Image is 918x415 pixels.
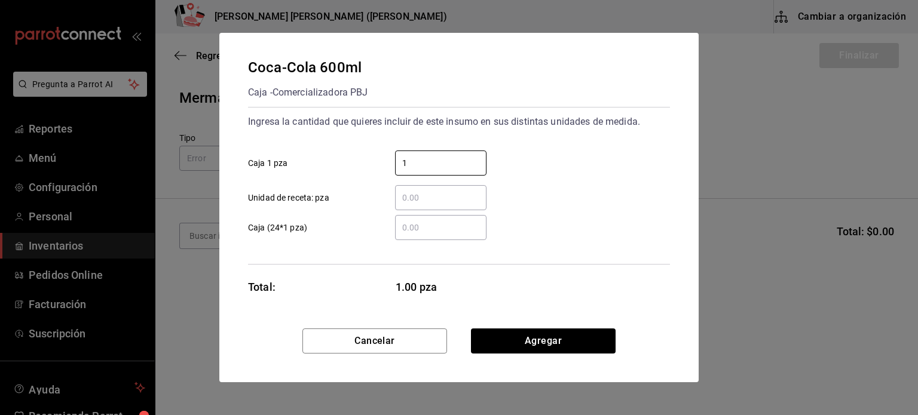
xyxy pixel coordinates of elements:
button: Cancelar [302,328,447,353]
input: Caja (24*1 pza) [395,220,486,235]
span: Caja (24*1 pza) [248,222,307,234]
div: Coca-Cola 600ml [248,57,368,78]
div: Total: [248,279,276,295]
span: Caja 1 pza [248,157,287,170]
span: 1.00 pza [396,279,487,295]
button: Agregar [471,328,616,353]
input: Unidad de receta: pza [395,190,486,205]
input: Caja 1 pza [395,156,486,170]
span: Unidad de receta: pza [248,192,329,204]
div: Ingresa la cantidad que quieres incluir de este insumo en sus distintas unidades de medida. [248,112,670,131]
div: Caja - Comercializadora PBJ [248,83,368,102]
